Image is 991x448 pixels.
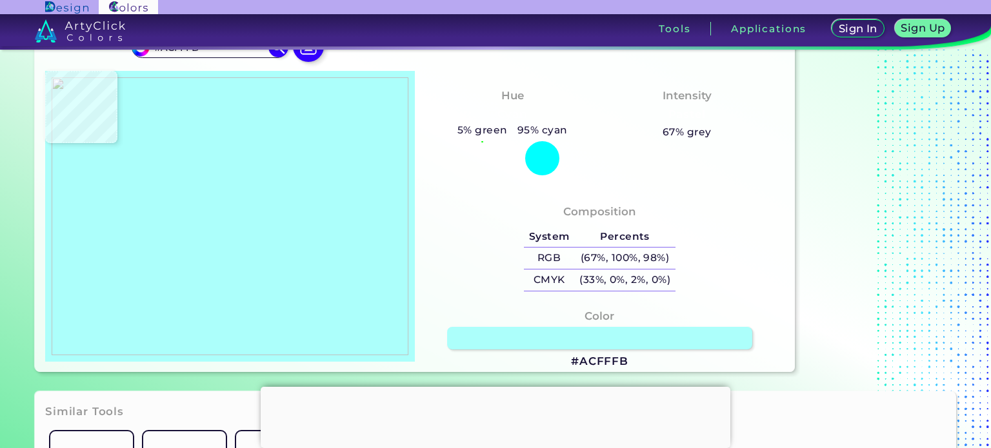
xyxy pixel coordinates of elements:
h5: Percents [574,226,675,248]
iframe: Advertisement [261,387,730,445]
h4: Intensity [663,86,712,105]
h3: #ACFFFB [571,354,628,369]
h3: Applications [731,24,806,34]
h5: (67%, 100%, 98%) [574,248,675,269]
h5: 67% grey [663,124,712,141]
h4: Composition [563,202,636,221]
h3: Cyan [492,107,533,122]
a: Sign Up [897,21,948,37]
h5: CMYK [524,269,574,291]
a: Sign In [834,21,882,37]
h5: (33%, 0%, 2%, 0%) [574,269,675,291]
h5: System [524,226,574,248]
img: 9ca3ea92-b9a6-4c62-94c9-742029e5d58c [52,77,408,356]
h4: Color [585,307,614,326]
h3: Tools [659,24,690,34]
img: ArtyClick Design logo [45,1,88,14]
img: logo_artyclick_colors_white.svg [35,19,126,43]
h4: Hue [501,86,524,105]
h5: Sign In [841,24,876,34]
h5: RGB [524,248,574,269]
h3: Pastel [663,107,711,122]
h5: Sign Up [903,23,943,33]
h5: 95% cyan [512,122,572,139]
h3: Similar Tools [45,404,124,420]
h5: 5% green [452,122,512,139]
